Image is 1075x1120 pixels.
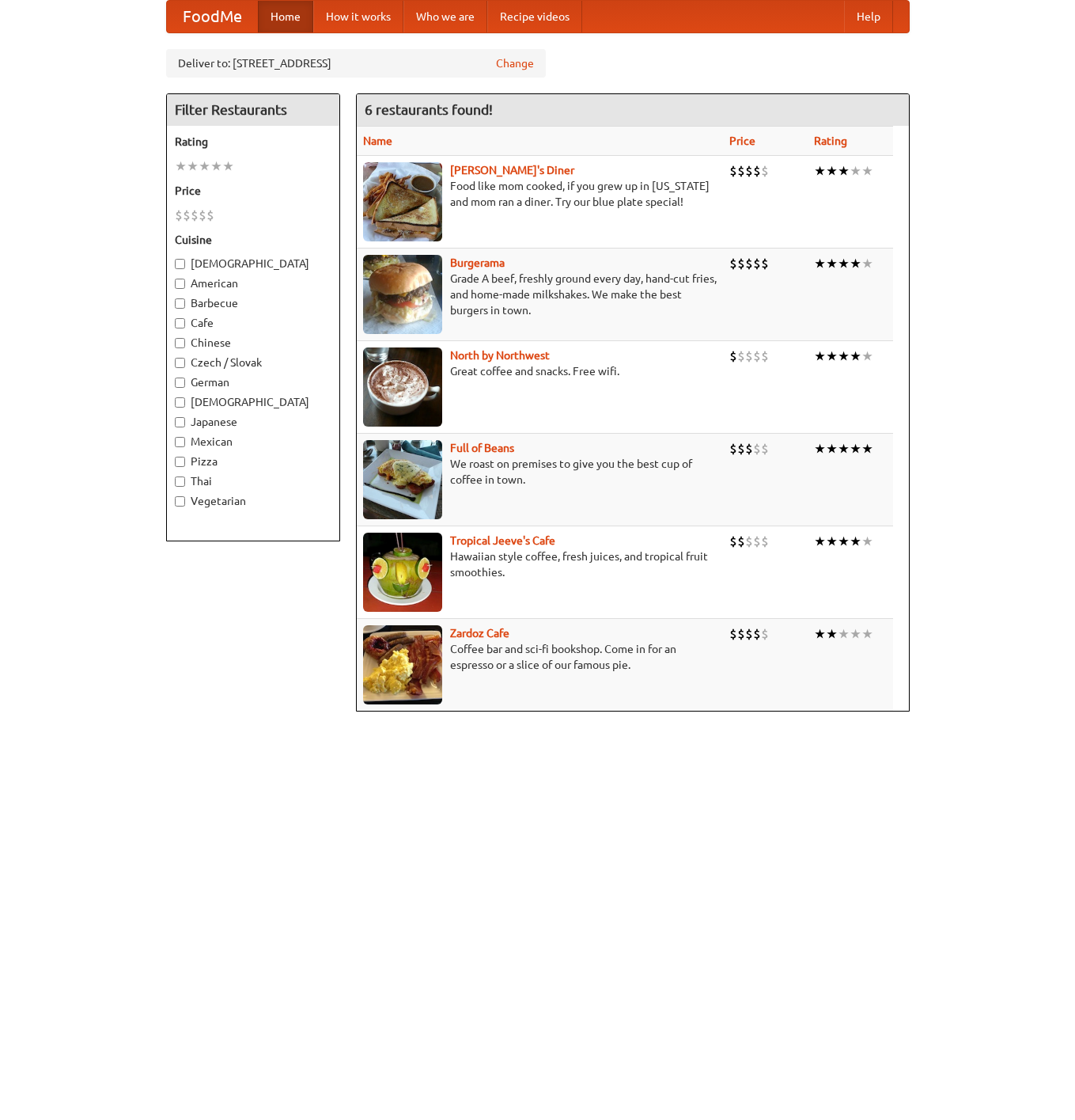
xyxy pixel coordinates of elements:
[363,135,392,147] a: Name
[838,255,850,272] li: ★
[175,414,331,430] label: Japanese
[745,440,753,457] li: $
[175,394,331,410] label: [DEMOGRAPHIC_DATA]
[838,162,850,180] li: ★
[838,625,850,643] li: ★
[175,457,185,467] input: Pizza
[363,255,442,334] img: burgerama.jpg
[826,440,838,457] li: ★
[861,162,873,180] li: ★
[745,162,753,180] li: $
[737,440,745,457] li: $
[365,102,493,117] ng-pluralize: 6 restaurants found!
[761,255,769,272] li: $
[175,378,185,388] input: German
[729,135,755,147] a: Price
[363,162,442,241] img: sallys.jpg
[761,347,769,365] li: $
[826,255,838,272] li: ★
[450,442,514,454] a: Full of Beans
[753,533,761,550] li: $
[737,162,745,180] li: $
[175,298,185,309] input: Barbecue
[745,533,753,550] li: $
[175,374,331,390] label: German
[487,1,582,32] a: Recipe videos
[761,440,769,457] li: $
[166,49,546,78] div: Deliver to: [STREET_ADDRESS]
[363,363,717,379] p: Great coffee and snacks. Free wifi.
[450,627,509,640] a: Zardoz Cafe
[737,625,745,643] li: $
[496,55,534,71] a: Change
[450,534,555,547] a: Tropical Jeeve's Cafe
[761,625,769,643] li: $
[745,625,753,643] li: $
[167,94,339,126] h4: Filter Restaurants
[838,533,850,550] li: ★
[737,533,745,550] li: $
[206,207,214,224] li: $
[175,473,331,489] label: Thai
[753,255,761,272] li: $
[175,493,331,509] label: Vegetarian
[729,625,737,643] li: $
[175,158,187,175] li: ★
[363,178,717,210] p: Food like mom cooked, if you grew up in [US_STATE] and mom ran a diner. Try our blue plate special!
[175,417,185,427] input: Japanese
[183,207,191,224] li: $
[363,549,717,580] p: Hawaiian style coffee, fresh juices, and tropical fruit smoothies.
[814,625,826,643] li: ★
[826,347,838,365] li: ★
[745,255,753,272] li: $
[175,295,331,311] label: Barbecue
[850,533,861,550] li: ★
[753,347,761,365] li: $
[175,259,185,269] input: [DEMOGRAPHIC_DATA]
[175,454,331,469] label: Pizza
[814,440,826,457] li: ★
[175,434,331,450] label: Mexican
[175,355,331,370] label: Czech / Slovak
[761,162,769,180] li: $
[844,1,893,32] a: Help
[363,625,442,704] img: zardoz.jpg
[175,335,331,351] label: Chinese
[175,275,331,291] label: American
[814,255,826,272] li: ★
[729,533,737,550] li: $
[450,256,505,269] a: Burgerama
[729,162,737,180] li: $
[753,625,761,643] li: $
[826,625,838,643] li: ★
[403,1,487,32] a: Who we are
[363,456,717,488] p: We roast on premises to give you the best cup of coffee in town.
[187,158,199,175] li: ★
[450,164,574,177] b: [PERSON_NAME]'s Diner
[753,440,761,457] li: $
[175,397,185,408] input: [DEMOGRAPHIC_DATA]
[175,256,331,271] label: [DEMOGRAPHIC_DATA]
[850,347,861,365] li: ★
[199,207,206,224] li: $
[210,158,222,175] li: ★
[175,134,331,150] h5: Rating
[450,349,550,362] a: North by Northwest
[861,625,873,643] li: ★
[814,347,826,365] li: ★
[175,338,185,348] input: Chinese
[175,318,185,328] input: Cafe
[761,533,769,550] li: $
[826,162,838,180] li: ★
[222,158,234,175] li: ★
[729,347,737,365] li: $
[313,1,403,32] a: How it works
[737,347,745,365] li: $
[199,158,210,175] li: ★
[850,162,861,180] li: ★
[850,625,861,643] li: ★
